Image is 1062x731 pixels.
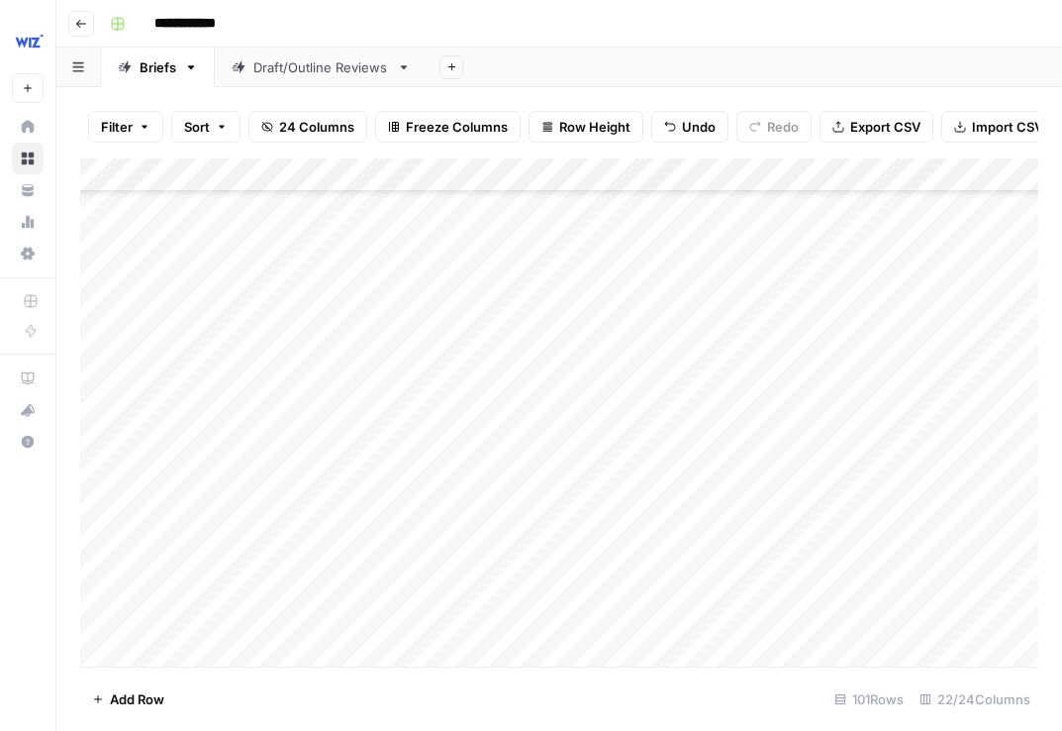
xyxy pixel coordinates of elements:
button: Workspace: Wiz [12,16,44,65]
a: Your Data [12,174,44,206]
div: Draft/Outline Reviews [253,57,389,77]
a: Usage [12,206,44,238]
span: Export CSV [850,117,920,137]
span: Import CSV [972,117,1043,137]
button: Import CSV [941,111,1056,143]
span: Redo [767,117,799,137]
button: Row Height [529,111,643,143]
span: 24 Columns [279,117,354,137]
a: Briefs [101,48,215,87]
button: Export CSV [820,111,933,143]
button: 24 Columns [248,111,367,143]
span: Row Height [559,117,630,137]
span: Filter [101,117,133,137]
button: Freeze Columns [375,111,521,143]
div: What's new? [13,395,43,425]
span: Sort [184,117,210,137]
button: Help + Support [12,426,44,458]
span: Undo [682,117,716,137]
button: What's new? [12,394,44,426]
span: Freeze Columns [406,117,508,137]
a: Browse [12,143,44,174]
span: Add Row [110,689,164,709]
a: Settings [12,238,44,269]
div: 101 Rows [826,683,912,715]
img: Wiz Logo [12,23,48,58]
button: Filter [88,111,163,143]
button: Sort [171,111,241,143]
button: Undo [651,111,728,143]
div: 22/24 Columns [912,683,1038,715]
button: Add Row [80,683,176,715]
a: AirOps Academy [12,363,44,394]
button: Redo [736,111,812,143]
a: Home [12,111,44,143]
a: Draft/Outline Reviews [215,48,428,87]
div: Briefs [140,57,176,77]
